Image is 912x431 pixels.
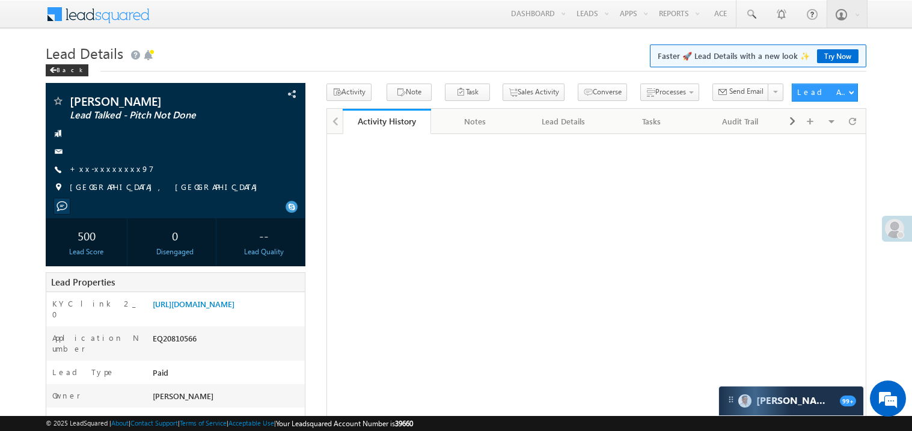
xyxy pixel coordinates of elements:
a: Activity History [343,109,431,134]
img: carter-drag [726,395,736,405]
span: 39660 [395,419,413,428]
a: +xx-xxxxxxxx97 [70,164,154,174]
a: Audit Trail [696,109,785,134]
div: 500 [49,224,124,246]
div: Lead Details [529,114,597,129]
div: Lead Quality [226,246,302,257]
span: [PERSON_NAME] [70,95,231,107]
button: Sales Activity [503,84,565,101]
button: Processes [640,84,699,101]
div: EQ20810566 [150,332,305,349]
a: [URL][DOMAIN_NAME] [153,299,234,309]
button: Activity [326,84,372,101]
div: Back [46,64,88,76]
div: carter-dragCarter[PERSON_NAME]99+ [718,386,864,416]
span: Lead Properties [51,276,115,288]
button: Lead Actions [792,84,858,102]
div: Disengaged [137,246,213,257]
a: Notes [431,109,519,134]
a: Try Now [817,49,858,63]
button: Note [387,84,432,101]
div: -- [226,224,302,246]
button: Send Email [712,84,769,101]
label: KYC link 2_0 [52,298,140,320]
div: Lead Actions [797,87,848,97]
span: © 2025 LeadSquared | | | | | [46,418,413,429]
div: Activity History [352,115,422,127]
span: [PERSON_NAME] [153,391,213,401]
div: Lead Score [49,246,124,257]
label: Owner [52,390,81,401]
div: Notes [441,114,509,129]
span: Lead Details [46,43,123,63]
span: 99+ [840,396,856,406]
span: Send Email [729,86,764,97]
span: Your Leadsquared Account Number is [276,419,413,428]
a: Tasks [608,109,696,134]
label: Application Number [52,332,140,354]
div: Audit Trail [706,114,774,129]
div: Tasks [617,114,685,129]
span: Faster 🚀 Lead Details with a new look ✨ [658,50,858,62]
span: [GEOGRAPHIC_DATA], [GEOGRAPHIC_DATA] [70,182,263,194]
span: Lead Talked - Pitch Not Done [70,109,231,121]
a: Terms of Service [180,419,227,427]
a: Lead Details [519,109,608,134]
div: 0 [137,224,213,246]
label: Lead Type [52,367,115,378]
div: Paid [150,367,305,384]
button: Converse [578,84,627,101]
button: Task [445,84,490,101]
a: Acceptable Use [228,419,274,427]
a: Contact Support [130,419,178,427]
a: About [111,419,129,427]
span: Processes [655,87,686,96]
a: Back [46,64,94,74]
